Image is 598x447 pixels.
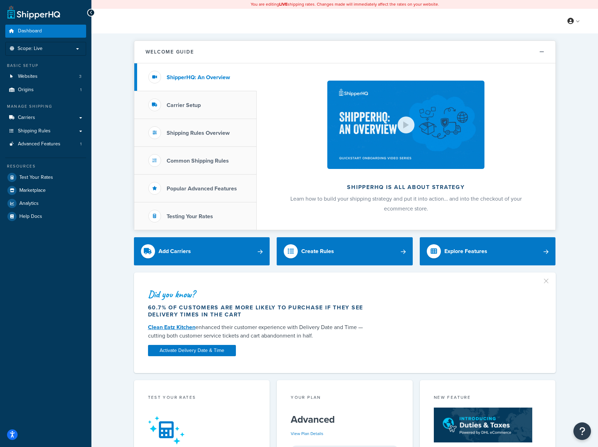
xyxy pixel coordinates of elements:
span: Advanced Features [18,141,60,147]
div: Resources [5,163,86,169]
span: Help Docs [19,214,42,220]
b: LIVE [279,1,288,7]
img: ShipperHQ is all about strategy [327,81,484,169]
div: Basic Setup [5,63,86,69]
span: Websites [18,74,38,80]
li: Origins [5,83,86,96]
a: Help Docs [5,210,86,223]
button: Welcome Guide [134,41,555,63]
span: Analytics [19,201,39,207]
a: Origins1 [5,83,86,96]
span: Scope: Live [18,46,43,52]
li: Advanced Features [5,138,86,151]
a: Create Rules [277,237,413,265]
div: Add Carriers [159,246,191,256]
span: Marketplace [19,188,46,194]
a: Shipping Rules [5,125,86,138]
a: Explore Features [420,237,556,265]
div: Manage Shipping [5,103,86,109]
a: Websites3 [5,70,86,83]
a: Analytics [5,197,86,210]
h3: ShipperHQ: An Overview [167,74,230,81]
div: Your Plan [291,394,399,402]
div: Test your rates [148,394,256,402]
h3: Common Shipping Rules [167,158,229,164]
div: 60.7% of customers are more likely to purchase if they see delivery times in the cart [148,304,370,318]
span: Dashboard [18,28,42,34]
div: Explore Features [444,246,487,256]
span: 1 [80,141,82,147]
div: Create Rules [301,246,334,256]
h2: Welcome Guide [146,49,194,55]
a: Activate Delivery Date & Time [148,345,236,356]
h5: Advanced [291,414,399,425]
span: Test Your Rates [19,175,53,181]
h3: Shipping Rules Overview [167,130,230,136]
a: Add Carriers [134,237,270,265]
a: Dashboard [5,25,86,38]
h3: Carrier Setup [167,102,201,108]
a: View Plan Details [291,430,323,437]
li: Websites [5,70,86,83]
span: Origins [18,87,34,93]
span: Learn how to build your shipping strategy and put it into action… and into the checkout of your e... [290,195,522,213]
span: 1 [80,87,82,93]
a: Test Your Rates [5,171,86,184]
span: Carriers [18,115,35,121]
h3: Popular Advanced Features [167,185,237,192]
span: Shipping Rules [18,128,51,134]
div: enhanced their customer experience with Delivery Date and Time — cutting both customer service ti... [148,323,370,340]
a: Carriers [5,111,86,124]
div: New Feature [434,394,542,402]
a: Marketplace [5,184,86,197]
h2: ShipperHQ is all about strategy [275,184,537,190]
span: 3 [79,74,82,80]
h3: Testing Your Rates [167,213,213,220]
div: Did you know? [148,289,370,299]
a: Clean Eatz Kitchen [148,323,195,331]
button: Open Resource Center [573,422,591,440]
a: Advanced Features1 [5,138,86,151]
